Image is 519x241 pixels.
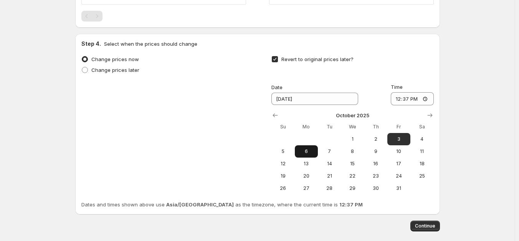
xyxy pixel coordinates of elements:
button: Sunday October 19 2025 [271,170,294,182]
button: Wednesday October 15 2025 [341,158,364,170]
span: 2 [367,136,384,142]
th: Wednesday [341,121,364,133]
span: 1 [344,136,361,142]
span: 27 [298,185,315,191]
button: Show previous month, September 2025 [270,110,281,121]
span: 13 [298,161,315,167]
span: 19 [274,173,291,179]
span: 17 [390,161,407,167]
span: 31 [390,185,407,191]
button: Sunday October 26 2025 [271,182,294,194]
button: Sunday October 12 2025 [271,158,294,170]
nav: Pagination [81,11,102,22]
span: Time [391,84,403,90]
button: Saturday October 4 2025 [410,133,433,145]
button: Friday October 3 2025 [387,133,410,145]
span: 21 [321,173,338,179]
button: Tuesday October 7 2025 [318,145,341,158]
span: 14 [321,161,338,167]
span: Mo [298,124,315,130]
span: 5 [274,148,291,155]
span: 3 [390,136,407,142]
span: Continue [415,223,435,229]
span: Change prices later [91,67,139,73]
th: Thursday [364,121,387,133]
input: 12:00 [391,92,434,105]
button: Tuesday October 21 2025 [318,170,341,182]
span: 6 [298,148,315,155]
button: Wednesday October 1 2025 [341,133,364,145]
span: 20 [298,173,315,179]
b: Asia/[GEOGRAPHIC_DATA] [166,201,234,208]
button: Thursday October 30 2025 [364,182,387,194]
th: Saturday [410,121,433,133]
button: Thursday October 9 2025 [364,145,387,158]
button: Monday October 13 2025 [295,158,318,170]
th: Tuesday [318,121,341,133]
p: Select when the prices should change [104,40,197,48]
button: Show next month, November 2025 [425,110,435,121]
button: Sunday October 5 2025 [271,145,294,158]
button: Monday October 6 2025 [295,145,318,158]
button: Friday October 17 2025 [387,158,410,170]
th: Sunday [271,121,294,133]
h2: Step 4. [81,40,101,48]
span: 15 [344,161,361,167]
button: Thursday October 2 2025 [364,133,387,145]
button: Tuesday October 14 2025 [318,158,341,170]
span: Fr [390,124,407,130]
button: Thursday October 16 2025 [364,158,387,170]
span: We [344,124,361,130]
span: 26 [274,185,291,191]
span: 4 [413,136,430,142]
button: Tuesday October 28 2025 [318,182,341,194]
span: 16 [367,161,384,167]
span: Change prices now [91,56,139,62]
button: Wednesday October 22 2025 [341,170,364,182]
span: Dates and times shown above use as the timezone, where the current time is [81,201,363,208]
span: 30 [367,185,384,191]
button: Continue [410,221,440,231]
th: Friday [387,121,410,133]
span: 9 [367,148,384,155]
span: 22 [344,173,361,179]
button: Friday October 31 2025 [387,182,410,194]
span: Revert to original prices later? [281,56,354,62]
span: 24 [390,173,407,179]
th: Monday [295,121,318,133]
button: Monday October 27 2025 [295,182,318,194]
input: 9/26/2025 [271,93,358,105]
button: Wednesday October 29 2025 [341,182,364,194]
span: 23 [367,173,384,179]
span: Tu [321,124,338,130]
span: Su [274,124,291,130]
button: Thursday October 23 2025 [364,170,387,182]
span: 18 [413,161,430,167]
b: 12:37 PM [339,201,363,208]
span: Date [271,84,283,90]
span: Th [367,124,384,130]
button: Saturday October 18 2025 [410,158,433,170]
button: Saturday October 25 2025 [410,170,433,182]
span: 8 [344,148,361,155]
button: Wednesday October 8 2025 [341,145,364,158]
span: 11 [413,148,430,155]
button: Friday October 10 2025 [387,145,410,158]
span: 29 [344,185,361,191]
button: Monday October 20 2025 [295,170,318,182]
button: Saturday October 11 2025 [410,145,433,158]
span: 10 [390,148,407,155]
span: 25 [413,173,430,179]
span: 12 [274,161,291,167]
button: Friday October 24 2025 [387,170,410,182]
span: 7 [321,148,338,155]
span: 28 [321,185,338,191]
span: Sa [413,124,430,130]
